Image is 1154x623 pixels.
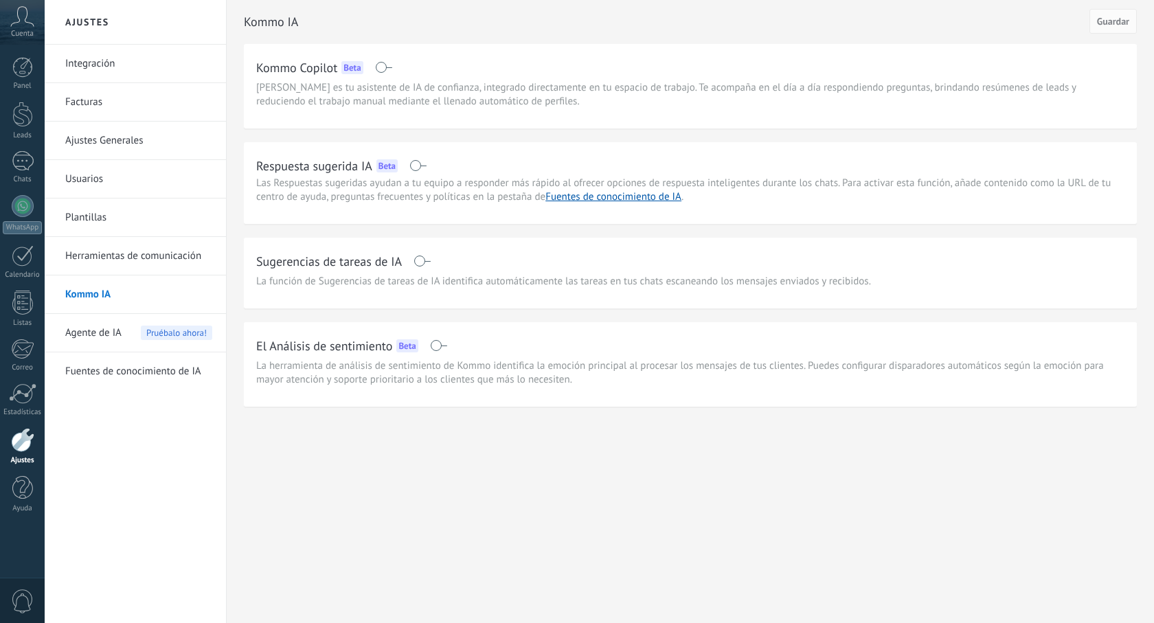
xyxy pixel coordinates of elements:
li: Fuentes de conocimiento de IA [45,352,226,390]
li: Facturas [45,83,226,122]
span: Cuenta [11,30,34,38]
div: Ajustes [3,456,43,465]
div: Beta [341,61,363,74]
li: Kommo IA [45,275,226,314]
a: Herramientas de comunicación [65,237,212,275]
li: Usuarios [45,160,226,199]
a: Plantillas [65,199,212,237]
li: Plantillas [45,199,226,237]
span: La herramienta de análisis de sentimiento de Kommo identifica la emoción principal al procesar lo... [256,359,1124,387]
div: WhatsApp [3,221,42,234]
h2: Sugerencias de tareas de IA [256,253,402,270]
li: Agente de IA [45,314,226,352]
div: Beta [396,339,418,352]
a: Usuarios [65,160,212,199]
li: Herramientas de comunicación [45,237,226,275]
span: Guardar [1097,16,1129,26]
h2: Respuesta sugerida IA [256,157,372,174]
a: Fuentes de conocimiento de IA [545,190,681,203]
div: Estadísticas [3,408,43,417]
a: Facturas [65,83,212,122]
div: Calendario [3,271,43,280]
div: Chats [3,175,43,184]
div: Beta [376,159,398,172]
h2: El Análisis de sentimiento [256,337,392,354]
li: Ajustes Generales [45,122,226,160]
div: Leads [3,131,43,140]
div: Panel [3,82,43,91]
h2: Kommo Copilot [256,59,337,76]
div: Listas [3,319,43,328]
h2: Kommo IA [244,8,1089,36]
a: Ajustes Generales [65,122,212,160]
span: [PERSON_NAME] es tu asistente de IA de confianza, integrado directamente en tu espacio de trabajo... [256,81,1124,109]
span: Agente de IA [65,314,122,352]
button: Guardar [1089,9,1137,34]
a: Agente de IA Pruébalo ahora! [65,314,212,352]
span: Pruébalo ahora! [141,326,212,340]
span: Las Respuestas sugeridas ayudan a tu equipo a responder más rápido al ofrecer opciones de respues... [256,177,1111,203]
a: Integración [65,45,212,83]
a: Kommo IA [65,275,212,314]
li: Integración [45,45,226,83]
div: Ayuda [3,504,43,513]
div: Correo [3,363,43,372]
span: La función de Sugerencias de tareas de IA identifica automáticamente las tareas en tus chats esca... [256,275,871,288]
a: Fuentes de conocimiento de IA [65,352,212,391]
